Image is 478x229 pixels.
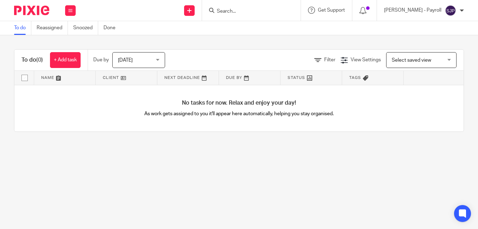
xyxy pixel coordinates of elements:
[14,6,49,15] img: Pixie
[93,56,109,63] p: Due by
[318,8,345,13] span: Get Support
[118,58,133,63] span: [DATE]
[324,57,335,62] span: Filter
[14,21,31,35] a: To do
[351,57,381,62] span: View Settings
[73,21,98,35] a: Snoozed
[37,21,68,35] a: Reassigned
[216,8,279,15] input: Search
[21,56,43,64] h1: To do
[14,99,464,107] h4: No tasks for now. Relax and enjoy your day!
[349,76,361,80] span: Tags
[50,52,81,68] a: + Add task
[127,110,351,117] p: As work gets assigned to you it'll appear here automatically, helping you stay organised.
[36,57,43,63] span: (0)
[445,5,456,16] img: svg%3E
[103,21,121,35] a: Done
[384,7,441,14] p: [PERSON_NAME] - Payroll
[392,58,431,63] span: Select saved view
